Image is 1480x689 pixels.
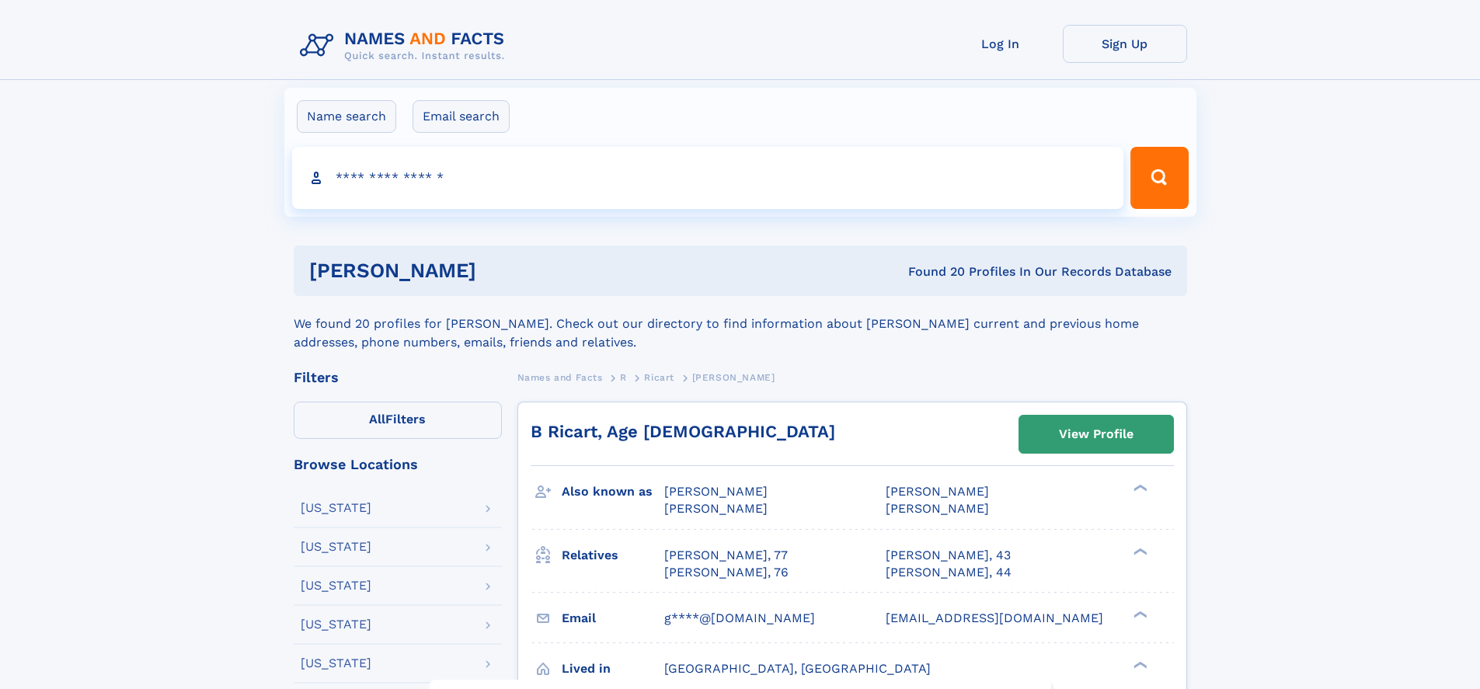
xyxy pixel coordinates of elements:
[938,25,1063,63] a: Log In
[620,367,627,387] a: R
[886,501,989,516] span: [PERSON_NAME]
[292,147,1124,209] input: search input
[664,661,931,676] span: [GEOGRAPHIC_DATA], [GEOGRAPHIC_DATA]
[294,371,502,385] div: Filters
[562,605,664,632] h3: Email
[294,402,502,439] label: Filters
[369,412,385,426] span: All
[297,100,396,133] label: Name search
[692,372,775,383] span: [PERSON_NAME]
[1130,546,1148,556] div: ❯
[1130,147,1188,209] button: Search Button
[294,296,1187,352] div: We found 20 profiles for [PERSON_NAME]. Check out our directory to find information about [PERSON...
[309,261,692,280] h1: [PERSON_NAME]
[664,547,788,564] a: [PERSON_NAME], 77
[1019,416,1173,453] a: View Profile
[1130,483,1148,493] div: ❯
[562,542,664,569] h3: Relatives
[294,458,502,472] div: Browse Locations
[562,478,664,505] h3: Also known as
[664,501,768,516] span: [PERSON_NAME]
[294,25,517,67] img: Logo Names and Facts
[301,502,371,514] div: [US_STATE]
[517,367,603,387] a: Names and Facts
[301,618,371,631] div: [US_STATE]
[1059,416,1134,452] div: View Profile
[886,564,1012,581] a: [PERSON_NAME], 44
[886,484,989,499] span: [PERSON_NAME]
[1130,609,1148,619] div: ❯
[644,367,674,387] a: Ricart
[531,422,835,441] a: B Ricart, Age [DEMOGRAPHIC_DATA]
[644,372,674,383] span: Ricart
[664,564,789,581] a: [PERSON_NAME], 76
[620,372,627,383] span: R
[301,579,371,592] div: [US_STATE]
[301,657,371,670] div: [US_STATE]
[413,100,510,133] label: Email search
[1063,25,1187,63] a: Sign Up
[1130,659,1148,670] div: ❯
[886,611,1103,625] span: [EMAIL_ADDRESS][DOMAIN_NAME]
[692,263,1172,280] div: Found 20 Profiles In Our Records Database
[562,656,664,682] h3: Lived in
[301,541,371,553] div: [US_STATE]
[886,547,1011,564] a: [PERSON_NAME], 43
[664,484,768,499] span: [PERSON_NAME]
